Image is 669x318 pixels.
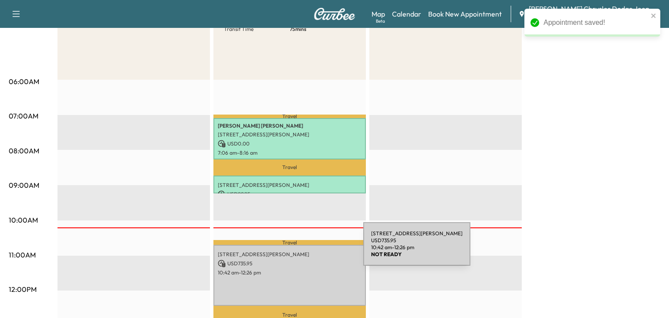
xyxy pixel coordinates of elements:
div: Beta [376,18,385,24]
p: USD 735.95 [218,260,362,267]
p: Travel [213,159,366,176]
p: USD 0.00 [218,140,362,148]
p: Travel [213,240,366,245]
p: 10:00AM [9,215,38,225]
p: 07:00AM [9,111,38,121]
p: 09:00AM [9,180,39,190]
p: 06:00AM [9,76,39,87]
div: Appointment saved! [544,17,648,28]
a: Book New Appointment [428,9,502,19]
p: [STREET_ADDRESS][PERSON_NAME] [218,182,362,189]
p: 11:00AM [9,250,36,260]
p: [STREET_ADDRESS][PERSON_NAME] [218,131,362,138]
p: 75 mins [290,26,355,33]
p: 12:00PM [9,284,37,294]
p: 08:00AM [9,145,39,156]
p: 10:42 am - 12:26 pm [218,269,362,276]
p: [STREET_ADDRESS][PERSON_NAME] [218,251,362,258]
a: Calendar [392,9,421,19]
p: Transit Time [224,26,290,33]
p: 7:06 am - 8:16 am [218,149,362,156]
span: [PERSON_NAME] Chrysler Dodge Jeep RAM of [GEOGRAPHIC_DATA] [529,3,662,24]
a: MapBeta [372,9,385,19]
p: [PERSON_NAME] [PERSON_NAME] [218,122,362,129]
button: close [651,12,657,19]
p: USD 99.95 [218,190,362,198]
p: Travel [213,115,366,118]
img: Curbee Logo [314,8,355,20]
